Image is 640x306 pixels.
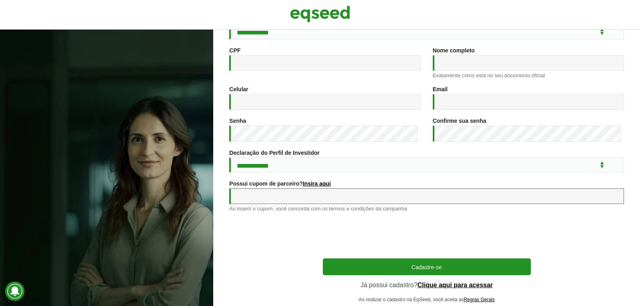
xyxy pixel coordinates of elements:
[229,181,331,186] label: Possui cupom de parceiro?
[433,73,624,78] div: Exatamente como está no seu documento oficial
[323,281,531,289] p: Já possui cadastro?
[433,118,486,124] label: Confirme sua senha
[229,118,246,124] label: Senha
[323,297,531,302] p: Ao realizar o cadastro na EqSeed, você aceita as
[290,4,350,24] img: EqSeed Logo
[464,297,494,302] a: Regras Gerais
[366,219,488,250] iframe: reCAPTCHA
[229,150,320,156] label: Declaração do Perfil de Investidor
[229,86,248,92] label: Celular
[229,48,240,53] label: CPF
[303,181,331,186] a: Insira aqui
[433,86,448,92] label: Email
[323,258,531,275] button: Cadastre-se
[229,206,624,211] div: Ao inserir o cupom, você concorda com os termos e condições da campanha
[433,48,475,53] label: Nome completo
[418,282,493,288] a: Clique aqui para acessar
